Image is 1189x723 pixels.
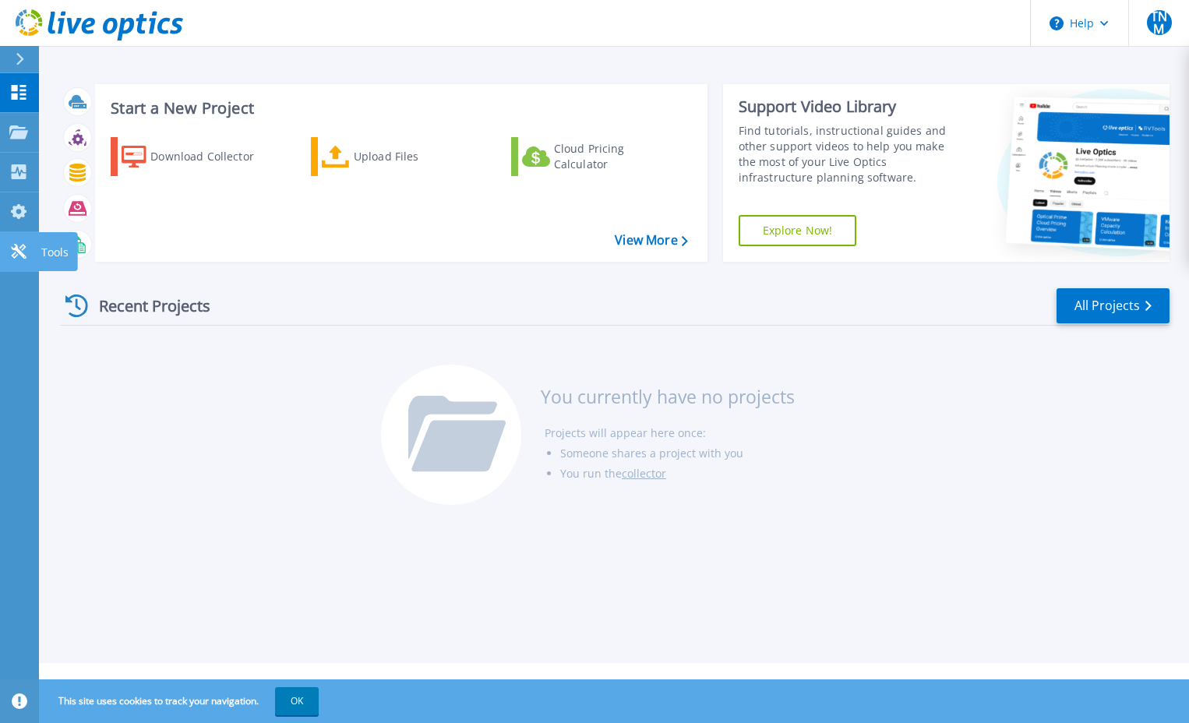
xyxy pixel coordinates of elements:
span: TNM [1147,10,1172,35]
a: Download Collector [111,137,284,176]
div: Download Collector [150,141,275,172]
a: Explore Now! [739,215,857,246]
h3: You currently have no projects [541,388,795,405]
a: View More [615,233,687,248]
li: Projects will appear here once: [545,423,795,443]
li: You run the [560,464,795,484]
a: Upload Files [311,137,485,176]
h3: Start a New Project [111,100,687,117]
div: Support Video Library [739,97,963,117]
span: This site uses cookies to track your navigation. [43,687,319,715]
div: Find tutorials, instructional guides and other support videos to help you make the most of your L... [739,123,963,185]
a: collector [622,466,666,481]
div: Recent Projects [60,287,231,325]
a: Cloud Pricing Calculator [511,137,685,176]
button: OK [275,687,319,715]
div: Upload Files [354,141,478,172]
div: Cloud Pricing Calculator [554,141,679,172]
a: All Projects [1057,288,1170,323]
p: Tools [41,232,69,273]
li: Someone shares a project with you [560,443,795,464]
